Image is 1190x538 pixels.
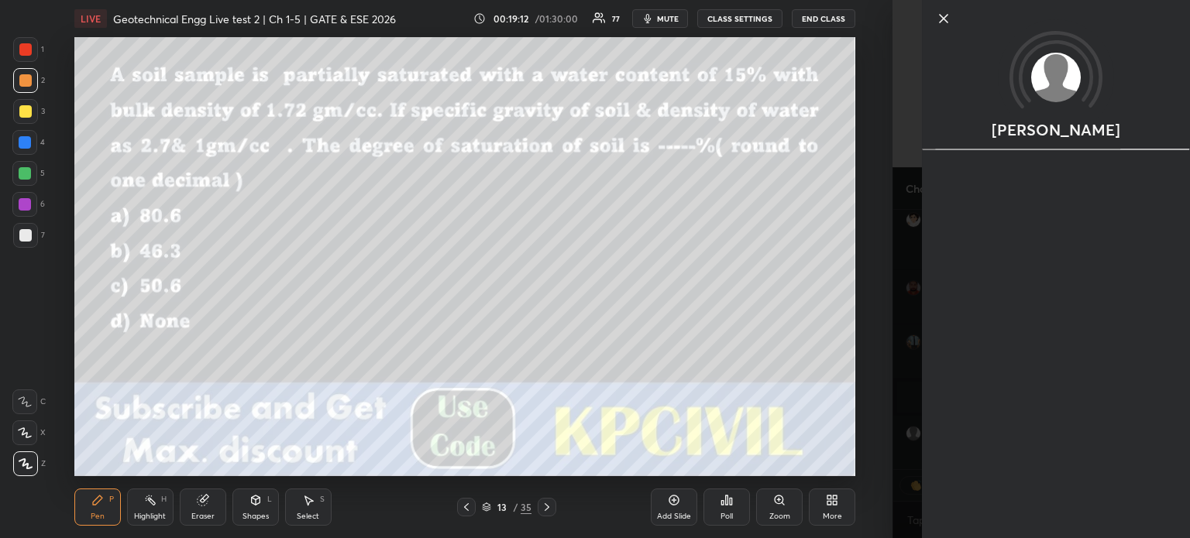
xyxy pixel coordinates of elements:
[12,389,46,414] div: C
[191,512,215,520] div: Eraser
[320,495,325,503] div: S
[13,68,45,93] div: 2
[632,9,688,28] button: mute
[74,9,107,28] div: LIVE
[721,512,733,520] div: Poll
[161,495,167,503] div: H
[521,500,531,514] div: 35
[792,9,855,28] button: End Class
[113,12,396,26] h4: Geotechnical Engg Live test 2 | Ch 1-5 | GATE & ESE 2026
[12,130,45,155] div: 4
[513,502,518,512] div: /
[13,451,46,476] div: Z
[823,512,842,520] div: More
[267,495,272,503] div: L
[494,502,510,512] div: 13
[1031,53,1081,102] img: default.png
[13,99,45,124] div: 3
[992,124,1120,136] p: [PERSON_NAME]
[612,15,620,22] div: 77
[109,495,114,503] div: P
[922,137,1190,153] div: animation
[91,512,105,520] div: Pen
[657,13,679,24] span: mute
[657,512,691,520] div: Add Slide
[12,192,45,217] div: 6
[697,9,782,28] button: CLASS SETTINGS
[12,420,46,445] div: X
[13,223,45,248] div: 7
[13,37,44,62] div: 1
[12,161,45,186] div: 5
[134,512,166,520] div: Highlight
[242,512,269,520] div: Shapes
[769,512,790,520] div: Zoom
[297,512,319,520] div: Select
